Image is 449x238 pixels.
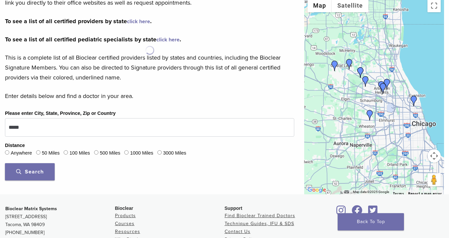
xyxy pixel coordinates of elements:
button: Drag Pegman onto the map to open Street View [427,173,441,186]
a: click here [127,18,150,25]
label: 3000 Miles [163,150,186,157]
div: Dr. Nirvana Leix [329,61,340,71]
div: Dr. Kathy Pawlusiewicz [378,83,388,94]
div: Joana Tylman [382,79,392,89]
a: Products [115,213,136,218]
a: click here [156,36,180,43]
span: Search [16,168,44,175]
span: Support [225,206,243,211]
p: Enter details below and find a doctor in your area. [5,91,294,101]
p: This is a complete list of all Bioclear certified providers listed by states and countries, inclu... [5,53,294,82]
a: Courses [115,221,135,226]
label: 50 Miles [42,150,60,157]
a: Terms (opens in new tab) [393,192,404,196]
label: 500 Miles [100,150,120,157]
div: Dr. Iwona Iwaszczyszyn [355,67,366,78]
a: Bioclear [366,209,380,216]
a: Bioclear [349,209,365,216]
strong: To see a list of all certified providers by state . [5,18,152,25]
legend: Distance [5,142,25,149]
a: Bioclear [334,209,348,216]
label: Anywhere [11,150,32,157]
span: Map data ©2025 Google [353,190,389,194]
label: 100 Miles [70,150,90,157]
a: Contact Us [225,229,251,234]
div: Dr. Bhumika Patel [365,110,375,120]
strong: Bioclear Matrix Systems [5,206,57,212]
label: Please enter City, State, Province, Zip or Country [5,110,116,117]
a: Find Bioclear Trained Doctors [225,213,295,218]
div: Dr. Niraj Patel [344,59,355,70]
button: Keyboard shortcuts [344,190,349,194]
button: Search [5,163,55,180]
a: Open this area in Google Maps (opens a new window) [306,186,328,194]
p: [STREET_ADDRESS] Tacoma, WA 98409 [PHONE_NUMBER] [5,205,115,237]
div: Dr. Ankur Patel [360,76,371,87]
button: Map camera controls [427,149,441,163]
a: Resources [115,229,140,234]
img: Google [306,186,328,194]
a: Technique Guides, IFU & SDS [225,221,294,226]
label: 1000 Miles [130,150,153,157]
span: Bioclear [115,206,133,211]
strong: To see a list of all certified pediatric specialists by state . [5,36,181,43]
div: Dr. Margaret Radziszewski [376,81,387,92]
a: Back To Top [338,213,404,230]
a: Report a map error [408,192,442,195]
div: Dr. Mansi Raina [409,96,419,106]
